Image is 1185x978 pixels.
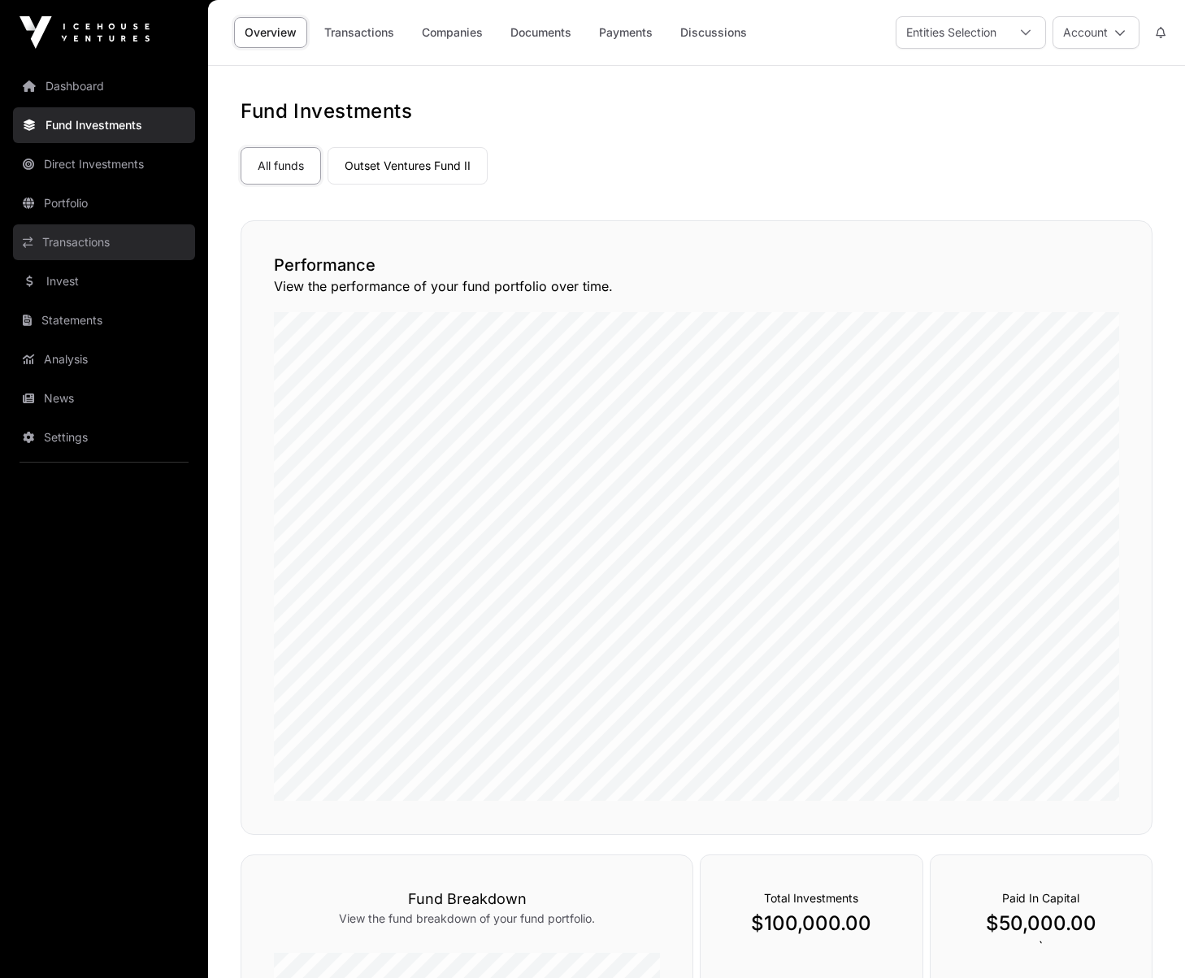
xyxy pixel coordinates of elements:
[13,263,195,299] a: Invest
[733,911,889,937] p: $100,000.00
[13,224,195,260] a: Transactions
[274,888,660,911] h3: Fund Breakdown
[274,276,1119,296] p: View the performance of your fund portfolio over time.
[13,380,195,416] a: News
[764,891,858,905] span: Total Investments
[13,419,195,455] a: Settings
[1104,900,1185,978] iframe: Chat Widget
[670,17,757,48] a: Discussions
[13,68,195,104] a: Dashboard
[963,911,1119,937] p: $50,000.00
[13,341,195,377] a: Analysis
[274,911,660,927] p: View the fund breakdown of your fund portfolio.
[13,146,195,182] a: Direct Investments
[896,17,1006,48] div: Entities Selection
[13,107,195,143] a: Fund Investments
[241,98,1152,124] h1: Fund Investments
[588,17,663,48] a: Payments
[500,17,582,48] a: Documents
[241,147,321,185] a: All funds
[1002,891,1079,905] span: Paid In Capital
[20,16,150,49] img: Icehouse Ventures Logo
[328,147,488,185] a: Outset Ventures Fund II
[13,302,195,338] a: Statements
[234,17,307,48] a: Overview
[314,17,405,48] a: Transactions
[13,185,195,221] a: Portfolio
[1053,16,1139,49] button: Account
[274,254,1119,276] h2: Performance
[411,17,493,48] a: Companies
